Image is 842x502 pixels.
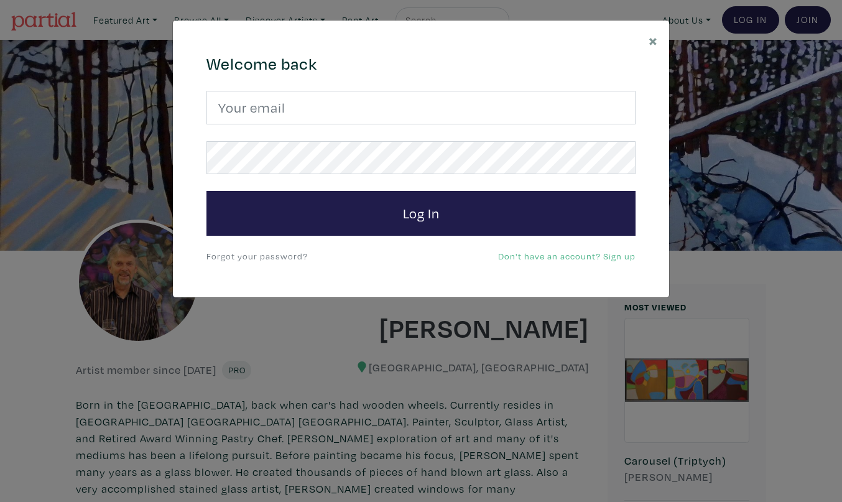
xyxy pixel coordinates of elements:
[206,250,308,262] a: Forgot your password?
[498,250,636,262] a: Don't have an account? Sign up
[206,191,636,236] button: Log In
[649,29,658,51] span: ×
[206,54,636,74] h4: Welcome back
[637,21,669,60] button: Close
[206,91,636,124] input: Your email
